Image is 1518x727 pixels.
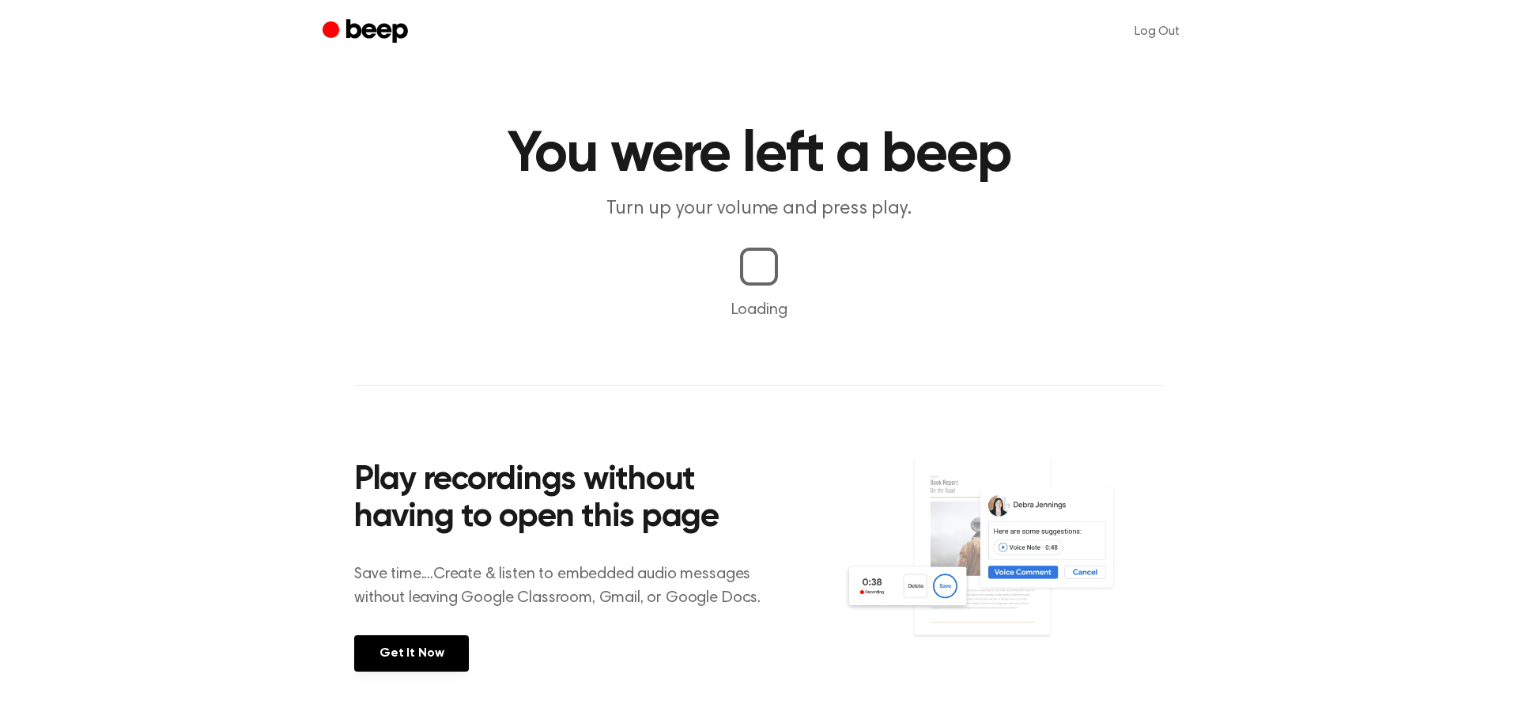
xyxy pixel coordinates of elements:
[455,196,1063,222] p: Turn up your volume and press play.
[354,562,780,610] p: Save time....Create & listen to embedded audio messages without leaving Google Classroom, Gmail, ...
[1119,13,1195,51] a: Log Out
[19,298,1499,322] p: Loading
[354,127,1164,184] h1: You were left a beep
[844,457,1164,670] img: Voice Comments on Docs and Recording Widget
[354,635,469,672] a: Get It Now
[354,462,780,537] h2: Play recordings without having to open this page
[323,17,412,47] a: Beep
